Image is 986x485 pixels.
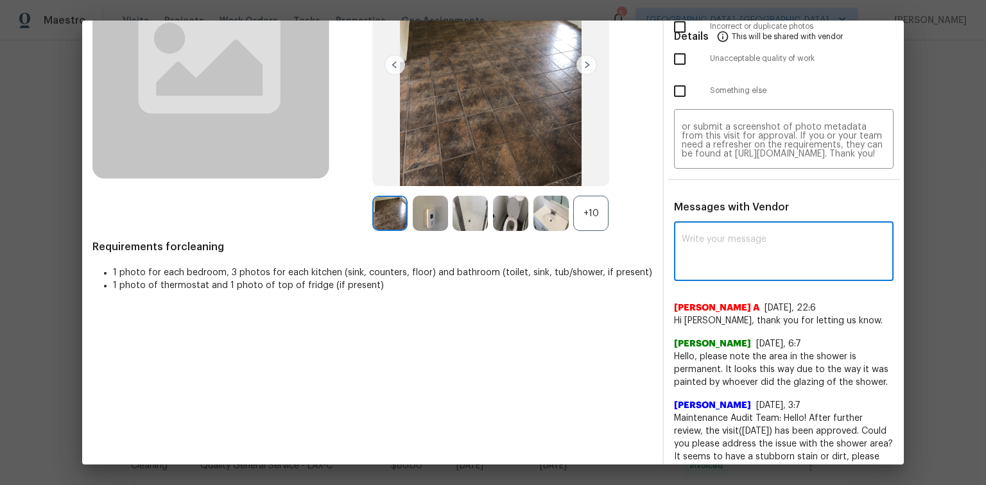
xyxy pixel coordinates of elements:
[682,123,886,158] textarea: Maintenance Audit Team: Hello! Unfortunately this Cleaning visit completed on [DATE] has been den...
[674,350,894,389] span: Hello, please note the area in the shower is permanent. It looks this way due to the way it was p...
[573,196,609,231] div: +10
[756,339,801,348] span: [DATE], 6:7
[710,53,894,64] span: Unacceptable quality of work
[385,55,405,75] img: left-chevron-button-url
[674,399,751,412] span: [PERSON_NAME]
[664,75,904,107] div: Something else
[113,266,652,279] li: 1 photo for each bedroom, 3 photos for each kitchen (sink, counters, floor) and bathroom (toilet,...
[664,43,904,75] div: Unacceptable quality of work
[710,85,894,96] span: Something else
[765,303,816,312] span: [DATE], 22:6
[732,21,843,51] span: This will be shared with vendor
[113,279,652,292] li: 1 photo of thermostat and 1 photo of top of fridge (if present)
[674,202,789,212] span: Messages with Vendor
[576,55,597,75] img: right-chevron-button-url
[674,337,751,350] span: [PERSON_NAME]
[756,401,800,410] span: [DATE], 3:7
[674,302,759,314] span: [PERSON_NAME] A
[674,314,894,327] span: Hi [PERSON_NAME], thank you for letting us know.
[92,241,652,253] span: Requirements for cleaning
